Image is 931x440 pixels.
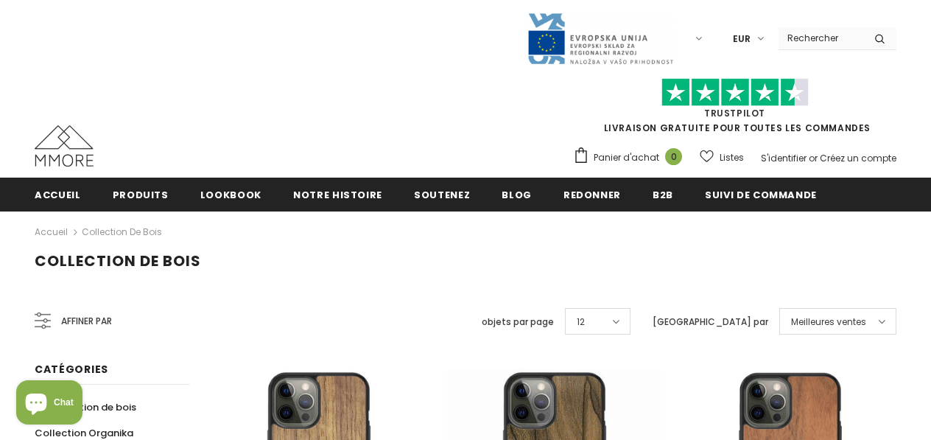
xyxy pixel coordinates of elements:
[653,178,673,211] a: B2B
[502,178,532,211] a: Blog
[705,188,817,202] span: Suivi de commande
[113,188,169,202] span: Produits
[12,380,87,428] inbox-online-store-chat: Shopify online store chat
[720,150,744,165] span: Listes
[35,188,81,202] span: Accueil
[700,144,744,170] a: Listes
[482,315,554,329] label: objets par page
[200,188,261,202] span: Lookbook
[35,362,108,377] span: Catégories
[594,150,659,165] span: Panier d'achat
[82,226,162,238] a: Collection de bois
[502,188,532,202] span: Blog
[563,178,621,211] a: Redonner
[761,152,807,164] a: S'identifier
[705,178,817,211] a: Suivi de commande
[414,188,470,202] span: soutenez
[704,107,765,119] a: TrustPilot
[653,315,768,329] label: [GEOGRAPHIC_DATA] par
[35,426,133,440] span: Collection Organika
[35,251,201,271] span: Collection de bois
[35,125,94,167] img: Cas MMORE
[200,178,261,211] a: Lookbook
[35,178,81,211] a: Accueil
[661,78,809,107] img: Faites confiance aux étoiles pilotes
[573,147,689,169] a: Panier d'achat 0
[47,400,136,414] span: Collection de bois
[791,315,866,329] span: Meilleures ventes
[779,27,863,49] input: Search Site
[414,178,470,211] a: soutenez
[573,85,896,134] span: LIVRAISON GRATUITE POUR TOUTES LES COMMANDES
[563,188,621,202] span: Redonner
[527,32,674,44] a: Javni Razpis
[733,32,751,46] span: EUR
[61,313,112,329] span: Affiner par
[35,223,68,241] a: Accueil
[577,315,585,329] span: 12
[820,152,896,164] a: Créez un compte
[293,188,382,202] span: Notre histoire
[653,188,673,202] span: B2B
[113,178,169,211] a: Produits
[809,152,818,164] span: or
[293,178,382,211] a: Notre histoire
[665,148,682,165] span: 0
[527,12,674,66] img: Javni Razpis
